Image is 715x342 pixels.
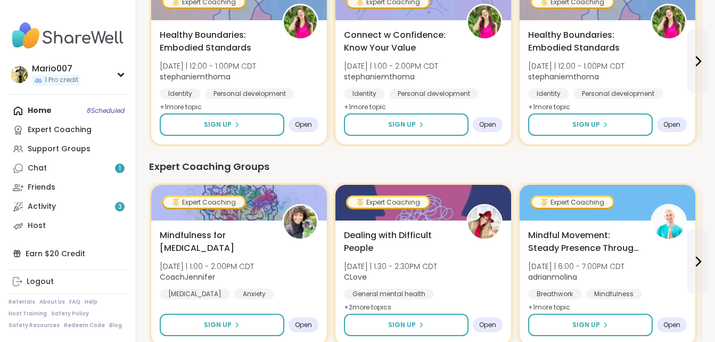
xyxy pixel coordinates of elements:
a: About Us [39,298,65,306]
div: Mindfulness [586,289,642,299]
a: Host Training [9,310,47,317]
div: Friends [28,182,55,193]
button: Sign Up [528,113,653,136]
div: Logout [27,276,54,287]
span: Mindfulness for [MEDICAL_DATA] [160,229,270,255]
a: Redeem Code [64,322,105,329]
b: stephaniemthoma [344,71,415,82]
div: Expert Coaching [348,197,429,208]
div: Identity [160,88,201,99]
a: Referrals [9,298,35,306]
div: Expert Coaching Groups [149,159,702,174]
a: Logout [9,272,127,291]
img: stephaniemthoma [468,5,501,38]
span: [DATE] | 1:00 - 2:00PM CDT [160,261,254,272]
button: Sign Up [528,314,653,336]
div: Earn $20 Credit [9,244,127,263]
span: [DATE] | 12:00 - 1:00PM CDT [160,61,256,71]
div: Breathwork [528,289,581,299]
span: Sign Up [204,320,232,330]
span: Dealing with Difficult People [344,229,455,255]
a: Safety Resources [9,322,60,329]
div: Identity [528,88,569,99]
span: Open [663,120,680,129]
a: Chat1 [9,159,127,178]
div: Host [28,221,46,231]
div: Anxiety [234,289,274,299]
button: Sign Up [344,113,469,136]
a: Friends [9,178,127,197]
b: adrianmolina [528,272,577,282]
div: Mario007 [32,63,80,75]
span: Healthy Boundaries: Embodied Standards [528,29,639,54]
div: Personal development [389,88,479,99]
span: 1 [119,164,121,173]
a: Expert Coaching [9,120,127,140]
img: CoachJennifer [284,206,317,239]
div: Activity [28,201,56,212]
span: Sign Up [572,320,600,330]
span: 3 [118,202,122,211]
a: FAQ [69,298,80,306]
a: Support Groups [9,140,127,159]
img: stephaniemthoma [284,5,317,38]
span: Healthy Boundaries: Embodied Standards [160,29,270,54]
span: Open [479,120,496,129]
span: Open [295,120,312,129]
button: Sign Up [344,314,469,336]
img: ShareWell Nav Logo [9,17,127,54]
span: [DATE] | 6:00 - 7:00PM CDT [528,261,624,272]
a: Help [85,298,97,306]
a: Blog [109,322,122,329]
span: Sign Up [388,120,416,129]
span: [DATE] | 1:30 - 2:30PM CDT [344,261,437,272]
div: Support Groups [28,144,91,154]
span: Sign Up [572,120,600,129]
img: adrianmolina [652,206,685,239]
div: Personal development [573,88,663,99]
div: Expert Coaching [532,197,613,208]
span: [DATE] | 12:00 - 1:00PM CDT [528,61,624,71]
span: Sign Up [204,120,232,129]
button: Sign Up [160,113,284,136]
b: CLove [344,272,367,282]
b: stephaniemthoma [528,71,599,82]
div: Chat [28,163,47,174]
img: stephaniemthoma [652,5,685,38]
span: Connect w Confidence: Know Your Value [344,29,455,54]
span: Open [295,321,312,329]
div: Personal development [205,88,294,99]
img: Mario007 [11,66,28,83]
img: CLove [468,206,501,239]
a: Host [9,216,127,235]
b: CoachJennifer [160,272,215,282]
div: Identity [344,88,385,99]
div: Expert Coaching [28,125,92,135]
span: Open [479,321,496,329]
span: Open [663,321,680,329]
div: Expert Coaching [163,197,244,208]
b: stephaniemthoma [160,71,231,82]
div: [MEDICAL_DATA] [160,289,230,299]
button: Sign Up [160,314,284,336]
a: Activity3 [9,197,127,216]
span: Sign Up [388,320,416,330]
a: Safety Policy [51,310,89,317]
span: 1 Pro credit [45,76,78,85]
div: General mental health [344,289,434,299]
span: [DATE] | 1:00 - 2:00PM CDT [344,61,438,71]
span: Mindful Movement: Steady Presence Through Yoga [528,229,639,255]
